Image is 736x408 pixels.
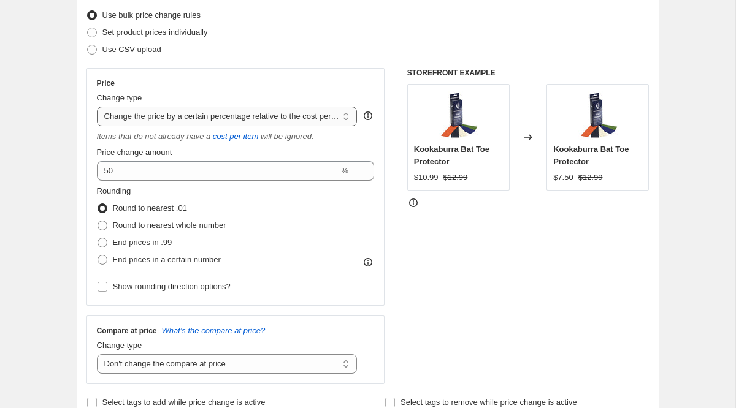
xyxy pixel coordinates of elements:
img: toe_protector_kit__74269__66851__16817.1406922721.600.600_80x.jpg [573,91,623,140]
span: Select tags to remove while price change is active [401,398,577,407]
h3: Price [97,78,115,88]
span: Price change amount [97,148,172,157]
span: End prices in .99 [113,238,172,247]
img: toe_protector_kit__74269__66851__16817.1406922721.600.600_80x.jpg [434,91,483,140]
span: % [341,166,348,175]
span: Kookaburra Bat Toe Protector [414,145,489,166]
i: will be ignored. [261,132,314,141]
button: What's the compare at price? [162,326,266,335]
span: Use CSV upload [102,45,161,54]
span: Set product prices individually [102,28,208,37]
span: $12.99 [443,173,468,182]
div: help [362,110,374,122]
span: $7.50 [553,173,573,182]
span: Use bulk price change rules [102,10,201,20]
span: Kookaburra Bat Toe Protector [553,145,629,166]
a: cost per item [213,132,258,141]
span: $10.99 [414,173,439,182]
span: Change type [97,93,142,102]
span: Rounding [97,186,131,195]
span: Round to nearest .01 [113,203,187,213]
span: Select tags to add while price change is active [102,398,266,407]
span: $12.99 [578,173,603,182]
span: End prices in a certain number [113,255,221,264]
i: Items that do not already have a [97,132,211,141]
span: Change type [97,341,142,350]
span: Round to nearest whole number [113,221,226,230]
h3: Compare at price [97,326,157,336]
h6: STOREFRONT EXAMPLE [407,68,650,78]
input: 50 [97,161,339,181]
span: Show rounding direction options? [113,282,231,291]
